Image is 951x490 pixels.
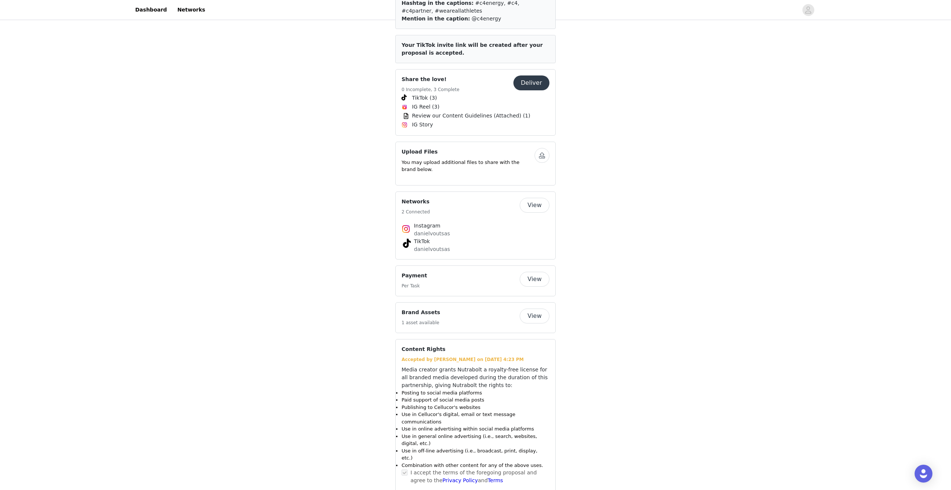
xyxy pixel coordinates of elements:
[395,265,556,296] div: Payment
[395,191,556,259] div: Networks
[402,148,535,156] h4: Upload Files
[520,272,549,287] button: View
[513,75,549,90] button: Deliver
[173,1,210,18] a: Networks
[402,425,549,433] li: Use in online advertising within social media platforms
[488,477,503,483] a: Terms
[395,69,556,136] div: Share the love!
[402,356,549,363] div: Accepted by [PERSON_NAME] on [DATE] 4:23 PM
[402,42,543,56] span: Your TikTok invite link will be created after your proposal is accepted.
[412,94,437,102] span: TikTok (3)
[402,75,460,83] h4: Share the love!
[442,477,478,483] a: Privacy Policy
[414,222,537,230] h4: Instagram
[402,345,445,353] h4: Content Rights
[412,112,530,120] span: Review our Content Guidelines (Attached) (1)
[402,447,549,462] li: Use in off-line advertising (i.e., broadcast, print, display, etc.)
[402,225,410,233] img: Instagram Icon
[412,103,439,111] span: IG Reel (3)
[395,302,556,333] div: Brand Assets
[520,198,549,213] button: View
[402,198,430,206] h4: Networks
[402,389,549,397] li: Posting to social media platforms
[402,122,408,128] img: Instagram Icon
[414,245,537,253] p: danielvoutsas
[402,159,535,173] p: You may upload additional files to share with the brand below.
[472,16,501,22] span: @c4energy
[402,411,549,425] li: Use in Cellucor's digital, email or text message communications
[402,86,460,93] h5: 0 Incomplete, 3 Complete
[402,367,548,388] span: Media creator grants Nutrabolt a royalty-free license for all branded media developed during the ...
[402,433,549,447] li: Use in general online advertising (i.e., search, websites, digital, etc.)
[402,209,430,215] h5: 2 Connected
[915,465,932,483] div: Open Intercom Messenger
[402,283,427,289] h5: Per Task
[402,319,440,326] h5: 1 asset available
[805,4,812,16] div: avatar
[402,462,549,469] li: Combination with other content for any of the above uses.
[402,16,470,22] span: Mention in the caption:
[131,1,171,18] a: Dashboard
[402,272,427,280] h4: Payment
[410,469,549,484] p: I accept the terms of the foregoing proposal and agree to the and
[402,104,408,110] img: Instagram Reels Icon
[414,230,537,238] p: danielvoutsas
[412,121,433,129] span: IG Story
[520,309,549,323] button: View
[414,238,537,245] h4: TikTok
[402,404,549,411] li: Publishing to Cellucor's websites
[402,396,549,404] li: Paid support of social media posts
[402,309,440,316] h4: Brand Assets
